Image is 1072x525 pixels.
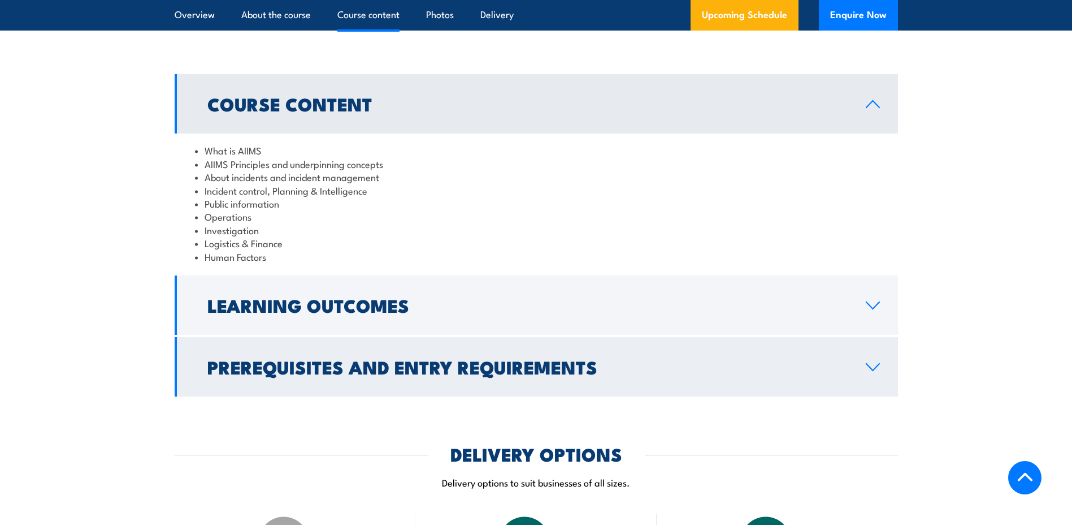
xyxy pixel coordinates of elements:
[195,236,878,249] li: Logistics & Finance
[195,157,878,170] li: AIIMS Principles and underpinning concepts
[450,446,622,462] h2: DELIVERY OPTIONS
[195,144,878,157] li: What is AIIMS
[207,96,848,111] h2: Course Content
[195,170,878,183] li: About incidents and incident management
[207,297,848,313] h2: Learning Outcomes
[195,210,878,223] li: Operations
[195,184,878,197] li: Incident control, Planning & Intelligence
[195,197,878,210] li: Public information
[175,276,898,335] a: Learning Outcomes
[195,250,878,263] li: Human Factors
[175,476,898,489] p: Delivery options to suit businesses of all sizes.
[195,223,878,236] li: Investigation
[175,337,898,397] a: Prerequisites and Entry Requirements
[175,74,898,134] a: Course Content
[207,359,848,375] h2: Prerequisites and Entry Requirements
